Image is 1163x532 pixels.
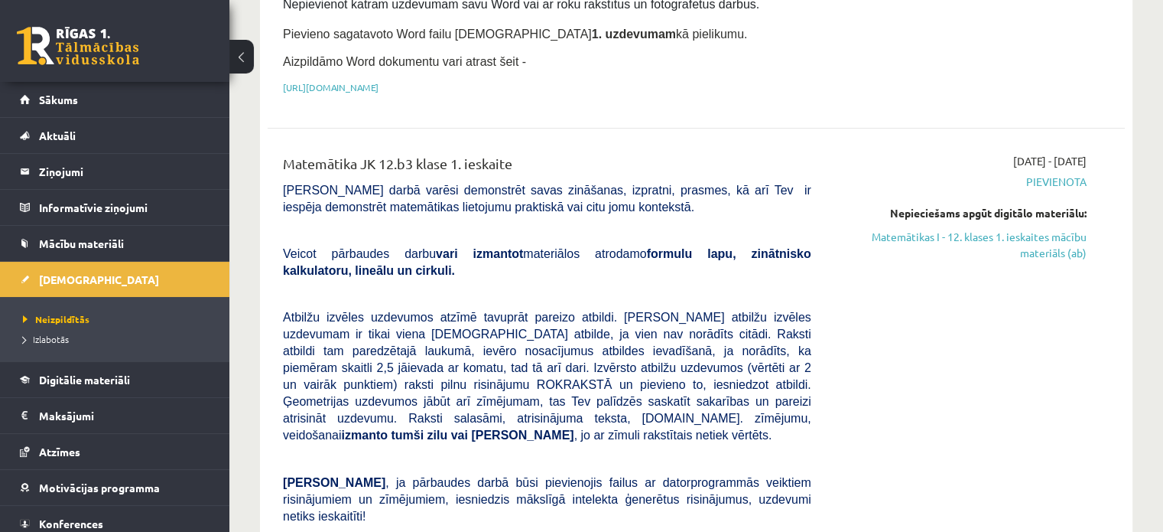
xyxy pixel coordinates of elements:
a: Motivācijas programma [20,470,210,505]
a: [URL][DOMAIN_NAME] [283,81,378,93]
span: Mācību materiāli [39,237,124,250]
span: Digitālie materiāli [39,373,130,387]
span: Konferences [39,517,103,530]
span: Sākums [39,93,78,106]
a: [DEMOGRAPHIC_DATA] [20,262,210,297]
span: [DEMOGRAPHIC_DATA] [39,273,159,286]
a: Digitālie materiāli [20,362,210,397]
a: Maksājumi [20,398,210,433]
span: Veicot pārbaudes darbu materiālos atrodamo [283,247,811,277]
a: Atzīmes [20,434,210,469]
span: Atzīmes [39,445,80,459]
span: Atbilžu izvēles uzdevumos atzīmē tavuprāt pareizo atbildi. [PERSON_NAME] atbilžu izvēles uzdevuma... [283,311,811,442]
span: [PERSON_NAME] darbā varēsi demonstrēt savas zināšanas, izpratni, prasmes, kā arī Tev ir iespēja d... [283,184,811,214]
a: Matemātikas I - 12. klases 1. ieskaites mācību materiāls (ab) [834,229,1087,261]
span: [DATE] - [DATE] [1013,153,1087,169]
a: Mācību materiāli [20,226,210,261]
span: Pievieno sagatavoto Word failu [DEMOGRAPHIC_DATA] kā pielikumu. [283,28,747,41]
span: Neizpildītās [23,313,89,325]
a: Aktuāli [20,118,210,153]
span: Pievienota [834,174,1087,190]
span: [PERSON_NAME] [283,476,385,489]
b: formulu lapu, zinātnisko kalkulatoru, lineālu un cirkuli. [283,247,811,277]
legend: Informatīvie ziņojumi [39,190,210,225]
legend: Ziņojumi [39,154,210,189]
a: Sākums [20,82,210,117]
span: Izlabotās [23,333,69,345]
legend: Maksājumi [39,398,210,433]
b: tumši zilu vai [PERSON_NAME] [391,429,573,442]
span: Motivācijas programma [39,481,160,494]
a: Neizpildītās [23,312,214,326]
span: Aizpildāmo Word dokumentu vari atrast šeit - [283,55,526,68]
div: Matemātika JK 12.b3 klase 1. ieskaite [283,153,811,181]
a: Rīgas 1. Tālmācības vidusskola [17,27,139,65]
b: izmanto [342,429,388,442]
b: vari izmantot [436,247,523,260]
span: , ja pārbaudes darbā būsi pievienojis failus ar datorprogrammās veiktiem risinājumiem un zīmējumi... [283,476,811,523]
span: Aktuāli [39,129,76,142]
a: Ziņojumi [20,154,210,189]
div: Nepieciešams apgūt digitālo materiālu: [834,205,1087,221]
a: Izlabotās [23,332,214,346]
strong: 1. uzdevumam [592,28,676,41]
a: Informatīvie ziņojumi [20,190,210,225]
